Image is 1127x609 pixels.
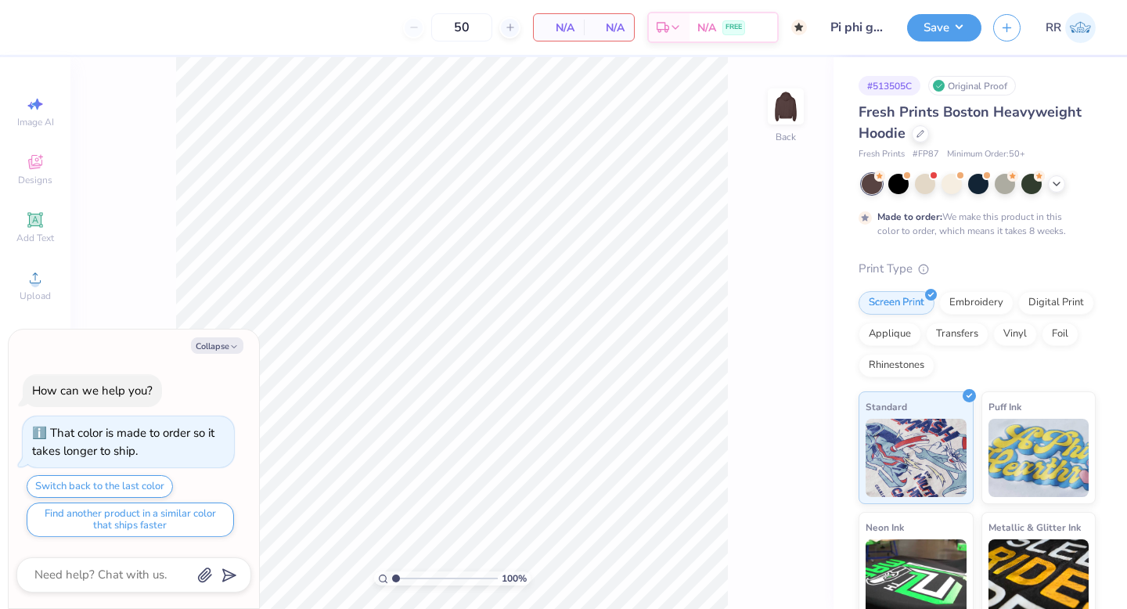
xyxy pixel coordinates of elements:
[17,116,54,128] span: Image AI
[32,425,214,459] div: That color is made to order so it takes longer to ship.
[776,130,796,144] div: Back
[593,20,625,36] span: N/A
[1046,19,1061,37] span: RR
[947,148,1025,161] span: Minimum Order: 50 +
[859,148,905,161] span: Fresh Prints
[859,354,934,377] div: Rhinestones
[431,13,492,41] input: – –
[191,337,243,354] button: Collapse
[877,210,1070,238] div: We make this product in this color to order, which means it takes 8 weeks.
[988,419,1089,497] img: Puff Ink
[913,148,939,161] span: # FP87
[988,398,1021,415] span: Puff Ink
[20,290,51,302] span: Upload
[877,211,942,223] strong: Made to order:
[27,503,234,537] button: Find another product in a similar color that ships faster
[16,232,54,244] span: Add Text
[1046,13,1096,43] a: RR
[928,76,1016,95] div: Original Proof
[926,323,988,346] div: Transfers
[502,571,527,586] span: 100 %
[859,76,920,95] div: # 513505C
[939,291,1014,315] div: Embroidery
[819,12,895,43] input: Untitled Design
[993,323,1037,346] div: Vinyl
[866,398,907,415] span: Standard
[770,91,801,122] img: Back
[18,174,52,186] span: Designs
[859,103,1082,142] span: Fresh Prints Boston Heavyweight Hoodie
[726,22,742,33] span: FREE
[697,20,716,36] span: N/A
[859,323,921,346] div: Applique
[1065,13,1096,43] img: Rigil Kent Ricardo
[866,419,967,497] img: Standard
[907,14,981,41] button: Save
[543,20,574,36] span: N/A
[866,519,904,535] span: Neon Ink
[859,291,934,315] div: Screen Print
[1018,291,1094,315] div: Digital Print
[988,519,1081,535] span: Metallic & Glitter Ink
[27,475,173,498] button: Switch back to the last color
[859,260,1096,278] div: Print Type
[1042,323,1078,346] div: Foil
[32,383,153,398] div: How can we help you?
